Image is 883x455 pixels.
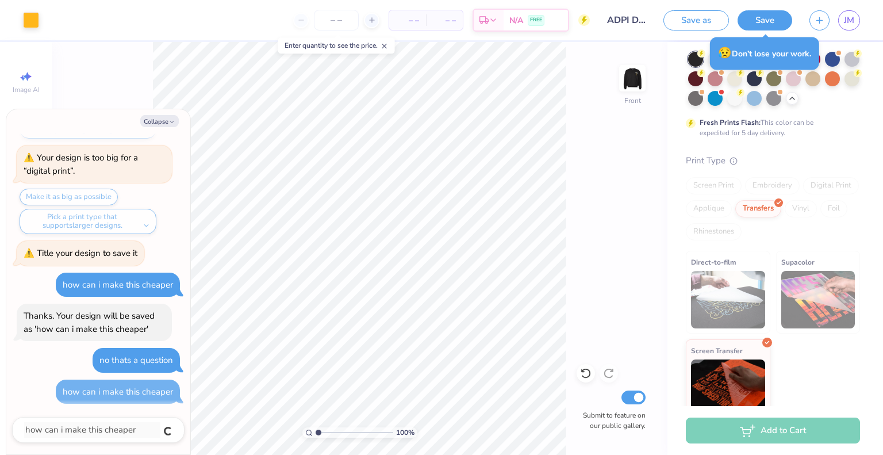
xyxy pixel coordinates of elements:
[577,410,646,431] label: Submit to feature on our public gallery.
[663,10,729,30] button: Save as
[710,37,819,70] div: Don’t lose your work.
[738,10,792,30] button: Save
[278,37,395,53] div: Enter quantity to see the price.
[781,271,855,328] img: Supacolor
[838,10,860,30] a: JM
[686,223,742,240] div: Rhinestones
[24,152,138,177] div: Your design is too big for a “digital print”.
[624,95,641,106] div: Front
[24,310,155,335] div: Thanks. Your design will be saved as 'how can i make this cheaper'
[735,200,781,217] div: Transfers
[691,360,765,417] img: Screen Transfer
[718,45,732,60] span: 😥
[396,427,414,438] span: 100 %
[140,115,179,127] button: Collapse
[700,117,841,138] div: This color can be expedited for 5 day delivery.
[686,177,742,194] div: Screen Print
[700,118,761,127] strong: Fresh Prints Flash:
[314,10,359,30] input: – –
[691,345,743,357] span: Screen Transfer
[803,177,859,194] div: Digital Print
[433,14,456,26] span: – –
[745,177,800,194] div: Embroidery
[686,200,732,217] div: Applique
[621,67,644,90] img: Front
[63,279,173,290] div: how can i make this cheaper
[820,200,847,217] div: Foil
[24,422,160,438] textarea: how can i make this cheaper
[785,200,817,217] div: Vinyl
[13,85,40,94] span: Image AI
[509,14,523,26] span: N/A
[530,16,542,24] span: FREE
[396,14,419,26] span: – –
[844,14,854,27] span: JM
[598,9,655,32] input: Untitled Design
[37,247,137,259] div: Title your design to save it
[691,256,736,268] span: Direct-to-film
[686,154,860,167] div: Print Type
[99,354,173,366] div: no thats a question
[63,386,173,397] div: how can i make this cheaper
[691,271,765,328] img: Direct-to-film
[781,256,815,268] span: Supacolor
